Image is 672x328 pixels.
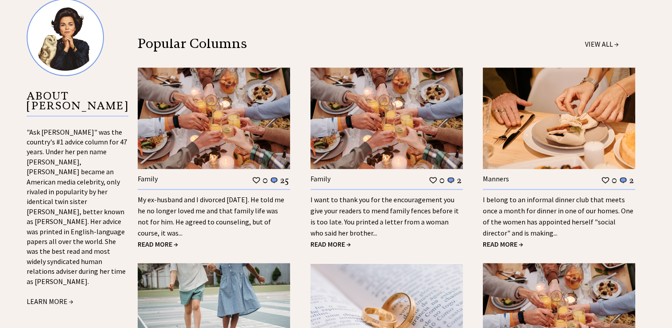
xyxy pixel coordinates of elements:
[483,195,633,237] a: I belong to an informal dinner club that meets once a month for dinner in one of our homes. One o...
[483,174,509,183] a: Manners
[262,174,268,186] td: 0
[138,240,178,248] a: READ MORE →
[27,297,73,306] a: LEARN MORE →
[439,174,445,186] td: 0
[483,68,635,169] img: manners.jpg
[252,176,261,184] img: heart_outline%201.png
[138,68,290,169] img: family.jpg
[310,195,459,237] a: I want to thank you for the encouragement you give your readers to mend family fences before it i...
[585,40,619,48] a: VIEW ALL →
[138,195,284,237] a: My ex-husband and I divorced [DATE]. He told me he no longer loved me and that family life was no...
[619,176,628,184] img: message_round%201.png
[138,174,158,183] a: Family
[310,240,351,248] a: READ MORE →
[601,176,610,184] img: heart_outline%201.png
[429,176,437,184] img: heart_outline%201.png
[483,240,523,248] a: READ MORE →
[280,174,289,186] td: 25
[27,127,128,308] div: "Ask [PERSON_NAME]" was the country's #1 advice column for 47 years. Under her pen name [PERSON_N...
[611,174,617,186] td: 0
[27,91,128,116] p: ABOUT [PERSON_NAME]
[270,176,278,184] img: message_round%201.png
[629,174,634,186] td: 2
[457,174,462,186] td: 2
[310,174,330,183] a: Family
[446,176,455,184] img: message_round%201.png
[138,39,442,48] div: Popular Columns
[310,68,463,169] img: family.jpg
